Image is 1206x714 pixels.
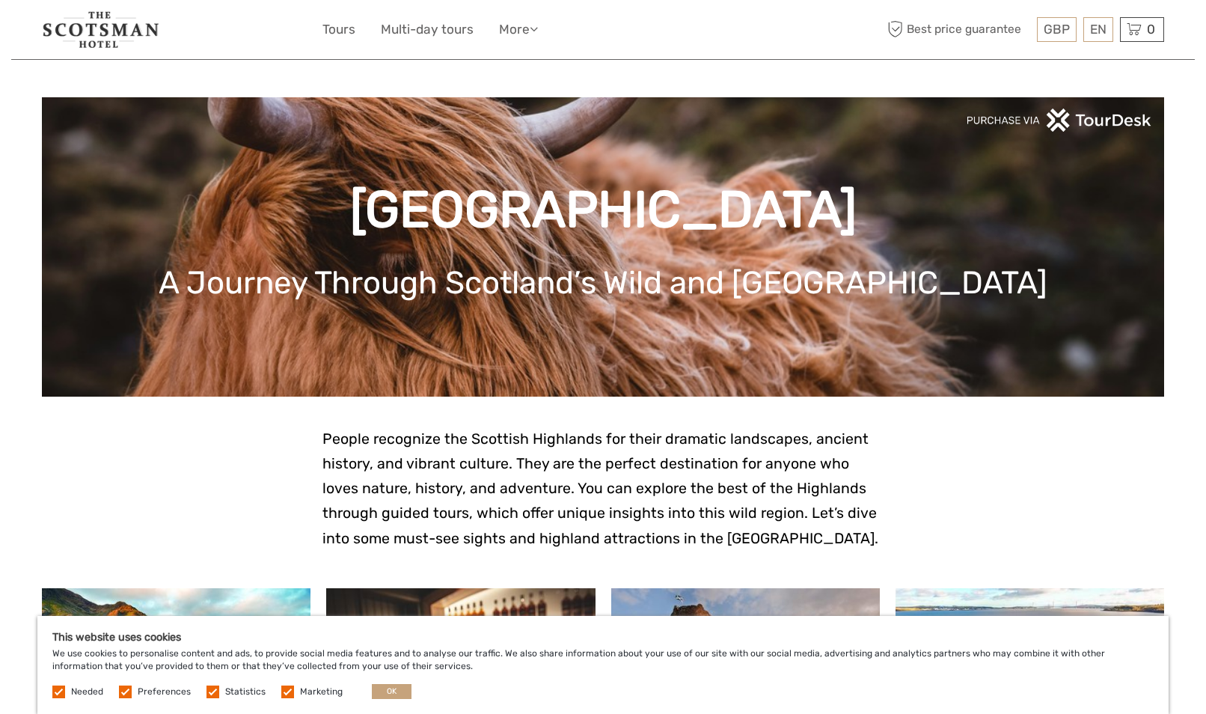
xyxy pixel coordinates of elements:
label: Needed [71,686,103,698]
h1: A Journey Through Scotland’s Wild and [GEOGRAPHIC_DATA] [64,264,1142,302]
label: Statistics [225,686,266,698]
span: 0 [1145,22,1157,37]
a: More [499,19,538,40]
div: EN [1083,17,1113,42]
label: Preferences [138,686,191,698]
h5: This website uses cookies [52,631,1154,644]
a: Tours [322,19,355,40]
div: We use cookies to personalise content and ads, to provide social media features and to analyse ou... [37,616,1169,714]
span: People recognize the Scottish Highlands for their dramatic landscapes, ancient history, and vibra... [322,430,878,547]
span: GBP [1044,22,1070,37]
label: Marketing [300,686,343,698]
button: OK [372,684,411,699]
img: PurchaseViaTourDeskwhite.png [966,109,1153,132]
a: Multi-day tours [381,19,474,40]
img: 681-f48ba2bd-dfbf-4b64-890c-b5e5c75d9d66_logo_small.jpg [42,11,160,48]
h1: [GEOGRAPHIC_DATA] [64,180,1142,240]
span: Best price guarantee [884,17,1033,42]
